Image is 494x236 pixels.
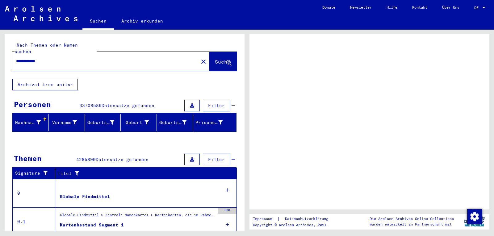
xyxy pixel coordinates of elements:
div: Geburtsname [87,119,115,126]
span: Suche [215,59,230,65]
p: Copyright © Arolsen Archives, 2021 [253,222,336,228]
a: Impressum [253,216,277,222]
span: 4285890 [76,157,96,162]
td: 0 [13,179,55,207]
td: 0.1 [13,207,55,236]
a: Archiv erkunden [114,14,170,28]
span: Datensätze gefunden [102,103,154,108]
div: Nachname [15,119,41,126]
div: Geburtsdatum [159,119,186,126]
mat-label: Nach Themen oder Namen suchen [15,42,78,54]
mat-header-cell: Vorname [49,114,85,131]
button: Suche [210,52,237,71]
img: Zustimmung ändern [467,209,482,224]
div: Personen [14,99,51,110]
button: Filter [203,100,230,111]
a: Datenschutzerklärung [280,216,336,222]
mat-header-cell: Nachname [13,114,49,131]
button: Clear [197,55,210,68]
mat-header-cell: Geburtsdatum [157,114,193,131]
mat-icon: close [200,58,207,65]
div: 350 [218,208,237,214]
div: Vorname [51,118,85,127]
div: Geburt‏ [123,119,149,126]
p: Die Arolsen Archives Online-Collections [370,216,454,222]
div: Prisoner # [195,119,223,126]
div: Globale Findmittel > Zentrale Namenkartei > Karteikarten, die im Rahmen der sequentiellen Massend... [60,212,215,221]
div: Titel [58,168,231,178]
span: DE [474,6,481,10]
div: Geburtsdatum [159,118,194,127]
img: Arolsen_neg.svg [5,6,77,21]
div: Globale Findmittel [60,193,110,200]
div: Themen [14,153,42,164]
button: Filter [203,154,230,165]
div: Prisoner # [195,118,230,127]
div: Vorname [51,119,77,126]
button: Archival tree units [12,79,78,90]
p: wurden entwickelt in Partnerschaft mit [370,222,454,227]
div: Titel [58,170,224,177]
mat-header-cell: Prisoner # [193,114,236,131]
span: 33708586 [79,103,102,108]
mat-header-cell: Geburt‏ [121,114,157,131]
div: Signature [15,168,57,178]
div: Geburtsname [87,118,122,127]
span: Filter [208,157,225,162]
div: Signature [15,170,50,176]
a: Suchen [82,14,114,30]
span: Filter [208,103,225,108]
span: Datensätze gefunden [96,157,149,162]
mat-header-cell: Geburtsname [85,114,121,131]
div: Nachname [15,118,48,127]
img: yv_logo.png [463,214,486,229]
div: Geburt‏ [123,118,157,127]
div: | [253,216,336,222]
div: Kartenbestand Segment 1 [60,222,124,228]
